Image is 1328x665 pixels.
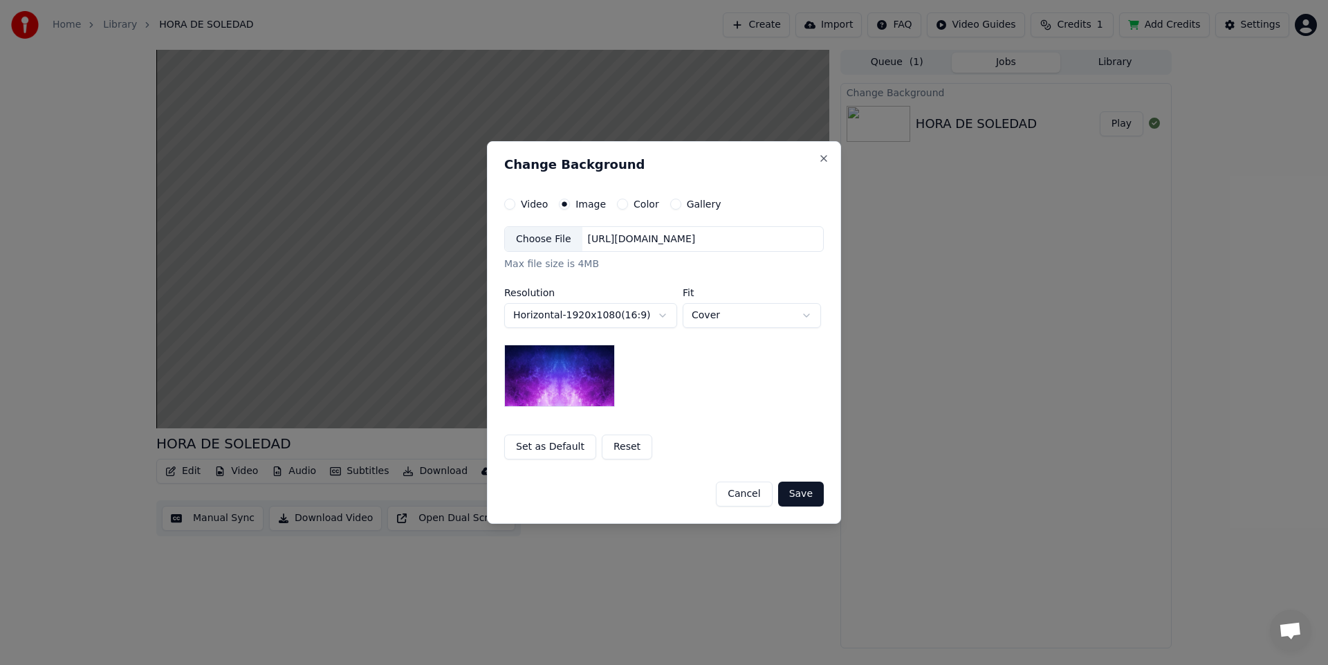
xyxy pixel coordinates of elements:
label: Video [521,199,548,209]
button: Cancel [716,482,772,507]
div: [URL][DOMAIN_NAME] [582,233,701,246]
label: Resolution [504,288,677,298]
label: Image [575,199,606,209]
div: Choose File [505,227,582,252]
label: Color [634,199,659,209]
button: Reset [602,435,652,459]
label: Fit [683,288,821,298]
button: Save [778,482,824,507]
h2: Change Background [504,158,824,171]
button: Set as Default [504,435,596,459]
div: Max file size is 4MB [504,258,824,272]
label: Gallery [687,199,721,209]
